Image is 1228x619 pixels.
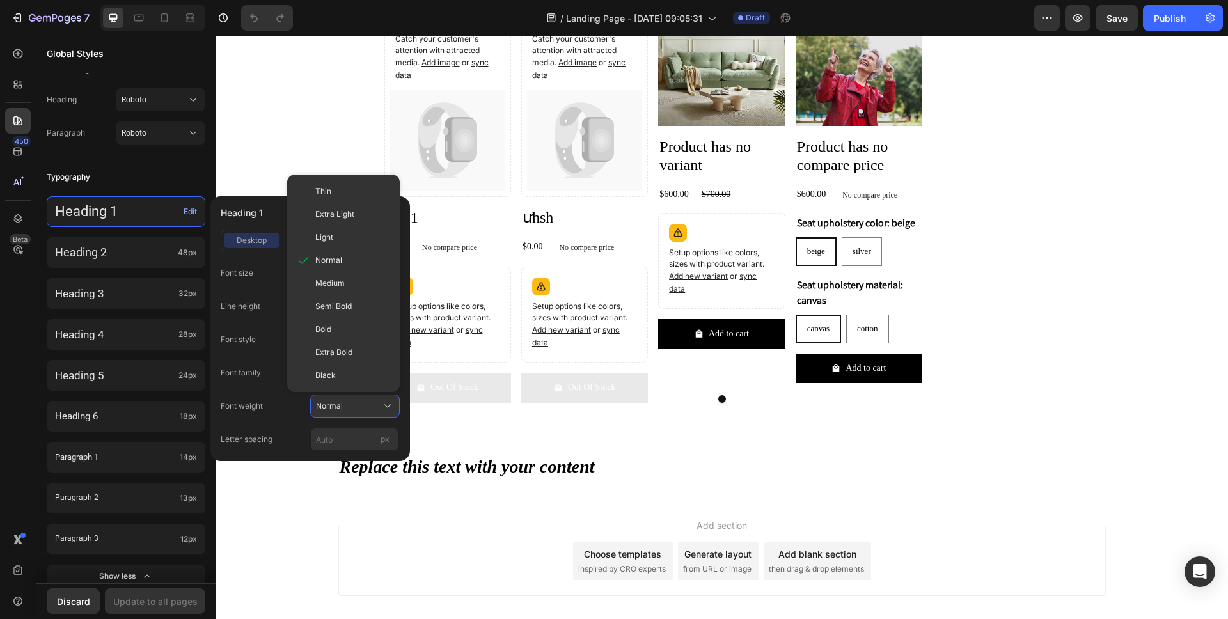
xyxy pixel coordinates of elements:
[206,22,244,31] span: Add image
[180,411,197,422] span: 18px
[627,155,682,163] p: No compare price
[237,235,267,246] span: desktop
[443,100,569,140] h2: Product has no variant
[310,395,400,418] button: Normal
[55,533,175,545] p: Paragraph 3
[580,100,707,140] h2: Product has no compare price
[580,318,707,347] button: Add to cart
[55,246,173,260] p: Heading 2
[216,36,1228,619] iframe: To enrich screen reader interactions, please activate Accessibility in Grammarly extension settings
[485,150,517,167] div: $700.00
[55,410,175,423] p: Heading 6
[566,12,702,25] span: Landing Page - [DATE] 09:05:31
[47,94,116,106] span: Heading
[55,327,173,341] p: Heading 4
[746,12,765,24] span: Draft
[476,483,537,496] span: Add section
[315,185,331,197] span: Thin
[453,211,558,260] p: Setup options like colors, sizes with product variant.
[315,255,342,266] span: Normal
[221,267,253,279] label: Font size
[315,231,333,243] span: Light
[580,240,707,274] legend: Seat upholstery material: canvas
[47,169,90,185] span: Typography
[468,528,536,539] span: from URL or image
[443,150,475,167] div: $600.00
[580,178,701,196] legend: Seat upholstery color: beige
[560,12,563,25] span: /
[169,337,295,366] button: Out Of Stock
[315,347,352,358] span: Extra Bold
[57,595,90,608] div: Discard
[503,359,510,367] button: Dot
[381,434,390,444] span: px
[55,203,178,220] p: Heading 1
[315,370,336,381] span: Black
[241,5,293,31] div: Undo/Redo
[315,301,352,312] span: Semi Bold
[553,528,649,539] span: then drag & drop elements
[221,367,261,379] label: Font family
[453,235,512,245] span: Add new variant
[317,265,421,313] p: Setup options like colors, sizes with product variant.
[343,208,398,215] p: No compare price
[84,10,90,26] p: 7
[306,337,432,366] button: Out Of Stock
[207,208,262,215] p: No compare price
[178,370,197,381] span: 24px
[47,47,205,60] p: Global Styles
[180,289,239,299] span: Add new variant
[122,127,187,139] span: Roboto
[493,291,533,305] div: Add to cart
[642,288,663,297] span: cotton
[592,210,610,220] span: beige
[55,492,175,504] p: Paragraph 2
[184,206,197,217] span: Edit
[1096,5,1138,31] button: Save
[221,434,272,445] label: Letter spacing
[5,5,95,31] button: 7
[306,171,432,192] h2: ưhsh
[580,150,612,167] div: $600.00
[180,533,197,545] span: 12px
[55,286,173,301] p: Heading 3
[178,247,197,258] span: 48px
[469,512,536,525] div: Generate layout
[47,127,116,139] span: Paragraph
[1154,12,1186,25] div: Publish
[180,451,197,463] span: 14px
[363,528,450,539] span: inspired by CRO experts
[10,234,31,244] div: Beta
[316,400,343,412] span: Normal
[1106,13,1128,24] span: Save
[180,492,197,504] span: 13px
[221,205,263,221] span: Heading 1
[55,451,175,464] p: Paragraph 1
[317,289,375,299] span: Add new variant
[116,88,205,111] button: Roboto
[306,203,329,219] div: $0.00
[122,94,187,106] span: Roboto
[47,565,205,588] button: Show less
[169,171,295,192] h2: test 1
[368,512,446,525] div: Choose templates
[221,334,256,345] label: Font style
[221,400,263,412] label: Font weight
[563,512,641,525] div: Add blank section
[12,136,31,146] div: 450
[178,288,197,299] span: 32px
[315,324,331,335] span: Bold
[47,588,100,614] button: Discard
[113,595,198,608] div: Update to all pages
[1143,5,1197,31] button: Publish
[310,428,398,451] input: px
[343,22,381,31] span: Add image
[315,278,345,289] span: Medium
[215,345,263,359] div: Out Of Stock
[178,329,197,340] span: 28px
[99,570,153,583] div: Show less
[352,345,400,359] div: Out Of Stock
[315,208,354,220] span: Extra Light
[1185,556,1215,587] div: Open Intercom Messenger
[169,203,192,219] div: $0.00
